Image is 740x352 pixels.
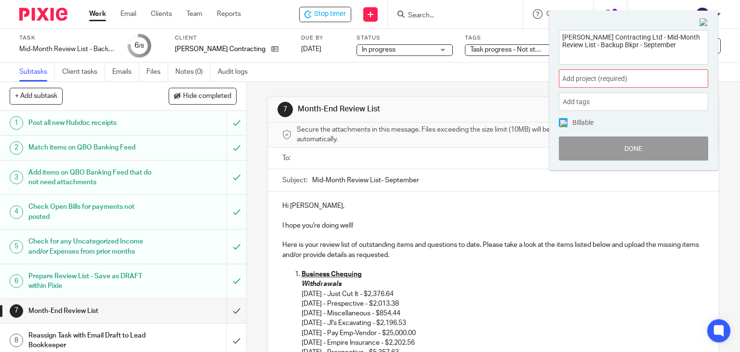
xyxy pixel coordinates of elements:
[112,63,139,81] a: Emails
[298,104,514,114] h1: Month-End Review List
[302,271,362,278] u: Business Chequing
[357,34,453,42] label: Status
[28,140,154,155] h1: Match items on QBO Banking Feed
[19,8,67,21] img: Pixie
[28,116,154,130] h1: Post all new Hubdoc receipts
[89,9,106,19] a: Work
[546,11,583,17] span: Get Support
[217,9,241,19] a: Reports
[28,269,154,294] h1: Prepare Review List - Save as DRAFT within Pixie
[562,74,684,84] span: Add project (required)
[10,141,23,155] div: 2
[572,119,594,126] span: Billable
[297,125,587,145] span: Secure the attachments in this message. Files exceeding the size limit (10MB) will be secured aut...
[637,9,690,19] p: [PERSON_NAME]
[277,102,293,117] div: 7
[169,88,237,104] button: Hide completed
[302,309,705,318] p: [DATE] - Miscellaneous - $854.44
[301,46,321,53] span: [DATE]
[10,88,63,104] button: + Add subtask
[28,165,154,190] h1: Add items on QBO Banking Feed that do not need attachments
[407,12,494,20] input: Search
[10,304,23,318] div: 7
[10,205,23,219] div: 4
[19,44,116,54] div: Mid-Month Review List - Backup Bkpr - September
[10,274,23,288] div: 6
[465,34,561,42] label: Tags
[10,240,23,254] div: 5
[183,93,231,100] span: Hide completed
[559,30,708,62] textarea: [PERSON_NAME] Contracting Ltd - Mid-Month Review List - Backup Bkpr - September
[282,221,705,230] p: I hope you're doing well!
[282,240,705,260] p: Here is your review list of outstanding items and questions to date. Please take a look at the it...
[120,9,136,19] a: Email
[186,9,202,19] a: Team
[175,44,266,54] p: [PERSON_NAME] Contracting Ltd
[10,334,23,347] div: 8
[299,7,351,22] div: Justin Berry Contracting Ltd - Mid-Month Review List - Backup Bkpr - September
[282,201,705,211] p: Hi [PERSON_NAME],
[282,153,293,163] label: To:
[302,289,705,309] p: [DATE] - Just Cut It - $2,376.64 [DATE] - Prespective - $2,013.38
[19,34,116,42] label: Task
[362,46,396,53] span: In progress
[28,304,154,318] h1: Month-End Review List
[560,120,568,127] img: checked.png
[28,234,154,259] h1: Check for any Uncategorized Income and/or Expenses from prior months
[28,200,154,224] h1: Check Open Bills for payments not posted
[301,34,344,42] label: Due by
[10,171,23,184] div: 3
[139,43,144,49] small: /8
[282,176,307,185] label: Subject:
[62,63,105,81] a: Client tasks
[10,116,23,130] div: 1
[218,63,255,81] a: Audit logs
[151,9,172,19] a: Clients
[559,136,708,161] button: Done
[175,63,211,81] a: Notes (0)
[146,63,168,81] a: Files
[700,18,708,27] img: Close
[175,34,289,42] label: Client
[19,63,55,81] a: Subtasks
[134,40,144,51] div: 6
[470,46,562,53] span: Task progress - Not started + 1
[563,95,595,109] span: Add tags
[302,281,342,287] em: Withdrawals
[695,7,710,22] img: svg%3E
[314,9,346,19] span: Stop timer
